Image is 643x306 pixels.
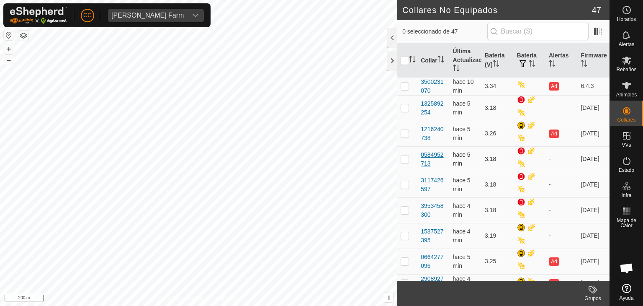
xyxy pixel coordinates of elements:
[481,146,513,172] td: 3.18
[453,78,474,94] span: 15 sept 2025, 11:51
[612,218,641,228] span: Mapa de Calor
[545,95,577,121] td: -
[421,99,446,117] div: 1325892254
[421,253,446,270] div: 0664277096
[388,294,390,301] span: i
[577,95,610,121] td: [DATE]
[493,61,499,68] p-sorticon: Activar para ordenar
[545,44,577,78] th: Alertas
[549,130,558,138] button: Ad
[577,121,610,146] td: [DATE]
[616,67,636,72] span: Rebaños
[545,197,577,223] td: -
[421,227,446,245] div: 1587527395
[481,249,513,274] td: 3.25
[577,249,610,274] td: [DATE]
[549,279,558,288] button: Ad
[4,55,14,65] button: –
[481,77,513,95] td: 3.34
[481,44,513,78] th: Batería (V)
[481,172,513,197] td: 3.18
[108,9,187,22] span: Alarcia Monja Farm
[10,7,67,24] img: Logo Gallagher
[576,295,610,302] div: Grupos
[409,57,416,64] p-sorticon: Activar para ordenar
[581,61,587,68] p-sorticon: Activar para ordenar
[421,150,446,168] div: 0584952713
[4,44,14,54] button: +
[549,257,558,266] button: Ad
[421,125,446,143] div: 1216240738
[577,197,610,223] td: [DATE]
[481,121,513,146] td: 3.26
[450,44,481,78] th: Última Actualización
[481,95,513,121] td: 3.18
[481,274,513,292] td: 3.29
[577,77,610,95] td: 6.4.3
[617,117,635,122] span: Collares
[453,228,471,244] span: 15 sept 2025, 11:56
[421,78,446,95] div: 3500231070
[453,177,471,192] span: 15 sept 2025, 11:55
[453,66,460,73] p-sorticon: Activar para ordenar
[577,172,610,197] td: [DATE]
[481,197,513,223] td: 3.18
[577,44,610,78] th: Firmware
[549,82,558,91] button: Ad
[481,223,513,249] td: 3.19
[453,202,471,218] span: 15 sept 2025, 11:56
[421,176,446,194] div: 3117426597
[619,42,634,47] span: Alertas
[577,274,610,292] td: [DATE]
[453,100,471,116] span: 15 sept 2025, 11:55
[4,30,14,40] button: Restablecer Mapa
[514,44,545,78] th: Batería
[417,44,449,78] th: Collar
[545,146,577,172] td: -
[187,9,204,22] div: dropdown trigger
[577,146,610,172] td: [DATE]
[402,27,487,36] span: 0 seleccionado de 47
[421,275,446,292] div: 2908927782
[577,223,610,249] td: [DATE]
[592,4,601,16] span: 47
[621,193,631,198] span: Infra
[545,223,577,249] td: -
[437,57,444,64] p-sorticon: Activar para ordenar
[617,17,636,22] span: Horarios
[622,143,631,148] span: VVs
[616,92,637,97] span: Animales
[487,23,589,40] input: Buscar (S)
[614,256,639,281] div: Chat abierto
[453,254,471,269] span: 15 sept 2025, 11:55
[421,202,446,219] div: 3953458300
[620,296,634,301] span: Ayuda
[453,275,471,291] span: 15 sept 2025, 11:56
[18,31,28,41] button: Capas del Mapa
[549,61,556,68] p-sorticon: Activar para ordenar
[610,280,643,304] a: Ayuda
[83,11,92,20] span: CC
[402,5,592,15] h2: Collares No Equipados
[529,61,535,68] p-sorticon: Activar para ordenar
[453,151,471,167] span: 15 sept 2025, 11:55
[453,126,471,141] span: 15 sept 2025, 11:55
[384,293,394,302] button: i
[111,12,184,19] div: [PERSON_NAME] Farm
[155,295,203,303] a: Política de Privacidad
[545,172,577,197] td: -
[619,168,634,173] span: Estado
[214,295,242,303] a: Contáctenos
